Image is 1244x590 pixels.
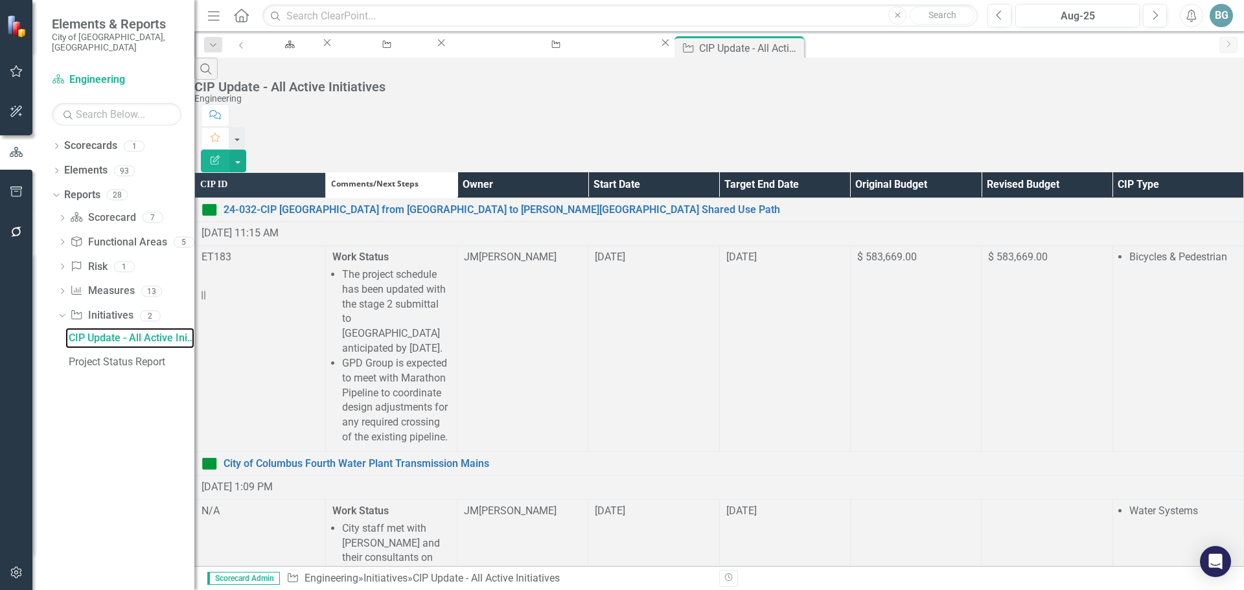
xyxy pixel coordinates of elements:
td: Double-Click to Edit [457,245,588,451]
a: 24-032-CIP [GEOGRAPHIC_DATA] from [GEOGRAPHIC_DATA] to [PERSON_NAME][GEOGRAPHIC_DATA] Shared Use ... [224,203,1237,218]
span: [DATE] [726,251,757,263]
a: Reports [64,188,100,203]
div: CIP Update - All Active Initiatives [194,80,1238,94]
span: [DATE] [595,505,625,517]
div: 2 [140,310,161,321]
div: JM [464,250,479,265]
td: Double-Click to Edit [195,245,326,451]
div: Engineering [266,49,309,65]
input: Search ClearPoint... [262,5,978,27]
td: Double-Click to Edit [982,245,1112,451]
span: N/A [202,505,220,517]
img: On Target [202,456,217,471]
a: Initiatives [363,572,408,584]
div: Engineering [194,94,1238,104]
a: Initiatives [70,308,133,323]
div: 1 [124,141,144,152]
div: CIP Update - All Active Initiatives [69,332,194,344]
td: Double-Click to Edit Right Click for Context Menu [195,451,1244,475]
a: Engineering [255,36,321,52]
div: JM [464,504,479,519]
span: Elements & Reports [52,16,181,32]
div: [PERSON_NAME] [479,250,557,265]
span: $ 583,669.00 [857,251,917,263]
div: 1 [114,261,135,272]
div: [PERSON_NAME] [479,504,557,519]
div: » » [286,571,709,586]
span: $ 583,669.00 [988,251,1048,263]
div: 7 [143,212,163,223]
div: [DATE] 11:15 AM [202,226,1237,241]
td: Double-Click to Edit Right Click for Context Menu [195,198,1244,221]
button: Aug-25 [1015,4,1140,27]
div: CIP Update - All Active Initiatives [699,40,801,56]
span: Bicycles & Pedestrian [1129,251,1227,263]
a: Functional Areas [70,235,167,250]
a: City of Columbus Fourth Water Plant Transmission Mains [224,457,1237,471]
div: Aug-25 [1020,8,1135,24]
td: Double-Click to Edit [850,245,981,451]
div: Open Intercom Messenger [1200,546,1231,577]
div: [DATE] 1:09 PM [202,480,1237,495]
div: 93 [114,165,135,176]
strong: Work Status [332,251,389,263]
img: ClearPoint Strategy [6,15,29,38]
a: Scorecard [70,210,135,225]
button: Search [910,6,974,25]
span: Water Systems [1129,505,1198,517]
span: [DATE] [726,505,757,517]
li: The project schedule has been updated with the stage 2 submittal to [GEOGRAPHIC_DATA] anticipated... [342,267,450,356]
span: [DATE] [595,251,625,263]
td: Double-Click to Edit [1112,245,1243,451]
a: Engineering [52,73,181,87]
span: Scorecard Admin [207,572,280,585]
a: Engineering [305,572,358,584]
div: 24-016-CIP Waterways Maintenance Program 2025 [460,49,647,65]
a: Measures [70,284,134,299]
td: Double-Click to Edit [588,245,719,451]
a: Project Status Report [334,36,435,52]
td: Double-Click to Edit [719,245,850,451]
div: 28 [107,190,128,201]
div: 13 [141,286,162,297]
input: Search Below... [52,103,181,126]
td: Double-Click to Edit [326,245,457,451]
li: GPD Group is expected to meet with Marathon Pipeline to coordinate design adjustments for any req... [342,356,450,445]
a: Project Status Report [65,352,194,372]
img: On Target [202,202,217,218]
strong: Work Status [332,505,389,517]
div: 5 [174,236,194,247]
span: ET183 [202,251,231,263]
a: 24-016-CIP Waterways Maintenance Program 2025 [448,36,659,52]
span: Search [928,10,956,20]
a: Scorecards [64,139,117,153]
a: Elements [64,163,108,178]
a: Risk [70,260,107,275]
div: CIP Update - All Active Initiatives [413,572,560,584]
button: BG [1210,4,1233,27]
div: Project Status Report [345,49,423,65]
a: CIP Update - All Active Initiatives [65,328,194,348]
small: City of [GEOGRAPHIC_DATA], [GEOGRAPHIC_DATA] [52,32,181,53]
div: Project Status Report [69,356,194,368]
